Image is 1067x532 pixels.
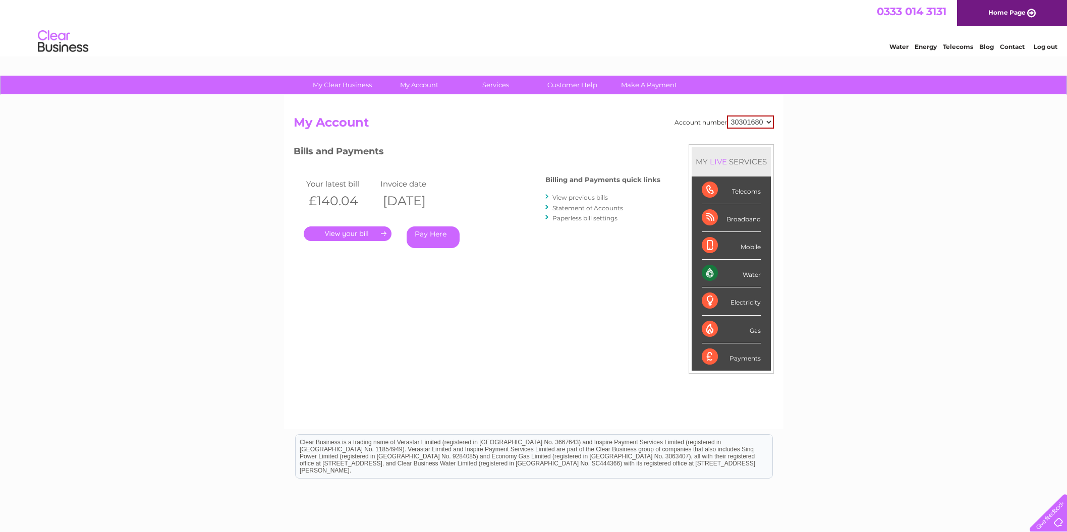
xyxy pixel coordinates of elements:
[702,316,761,343] div: Gas
[296,6,772,49] div: Clear Business is a trading name of Verastar Limited (registered in [GEOGRAPHIC_DATA] No. 3667643...
[692,147,771,176] div: MY SERVICES
[1000,43,1025,50] a: Contact
[702,176,761,204] div: Telecoms
[304,177,378,191] td: Your latest bill
[294,115,774,135] h2: My Account
[675,115,774,129] div: Account number
[378,191,453,211] th: [DATE]
[378,177,453,191] td: Invoice date
[407,226,460,248] a: Pay Here
[915,43,937,50] a: Energy
[304,226,391,241] a: .
[702,287,761,315] div: Electricity
[301,76,384,94] a: My Clear Business
[552,214,617,222] a: Paperless bill settings
[552,194,608,201] a: View previous bills
[304,191,378,211] th: £140.04
[545,176,660,184] h4: Billing and Payments quick links
[889,43,909,50] a: Water
[531,76,614,94] a: Customer Help
[979,43,994,50] a: Blog
[702,232,761,260] div: Mobile
[454,76,537,94] a: Services
[552,204,623,212] a: Statement of Accounts
[37,26,89,57] img: logo.png
[708,157,729,166] div: LIVE
[702,204,761,232] div: Broadband
[1034,43,1057,50] a: Log out
[607,76,691,94] a: Make A Payment
[943,43,973,50] a: Telecoms
[294,144,660,162] h3: Bills and Payments
[702,343,761,371] div: Payments
[877,5,946,18] a: 0333 014 3131
[702,260,761,287] div: Water
[377,76,461,94] a: My Account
